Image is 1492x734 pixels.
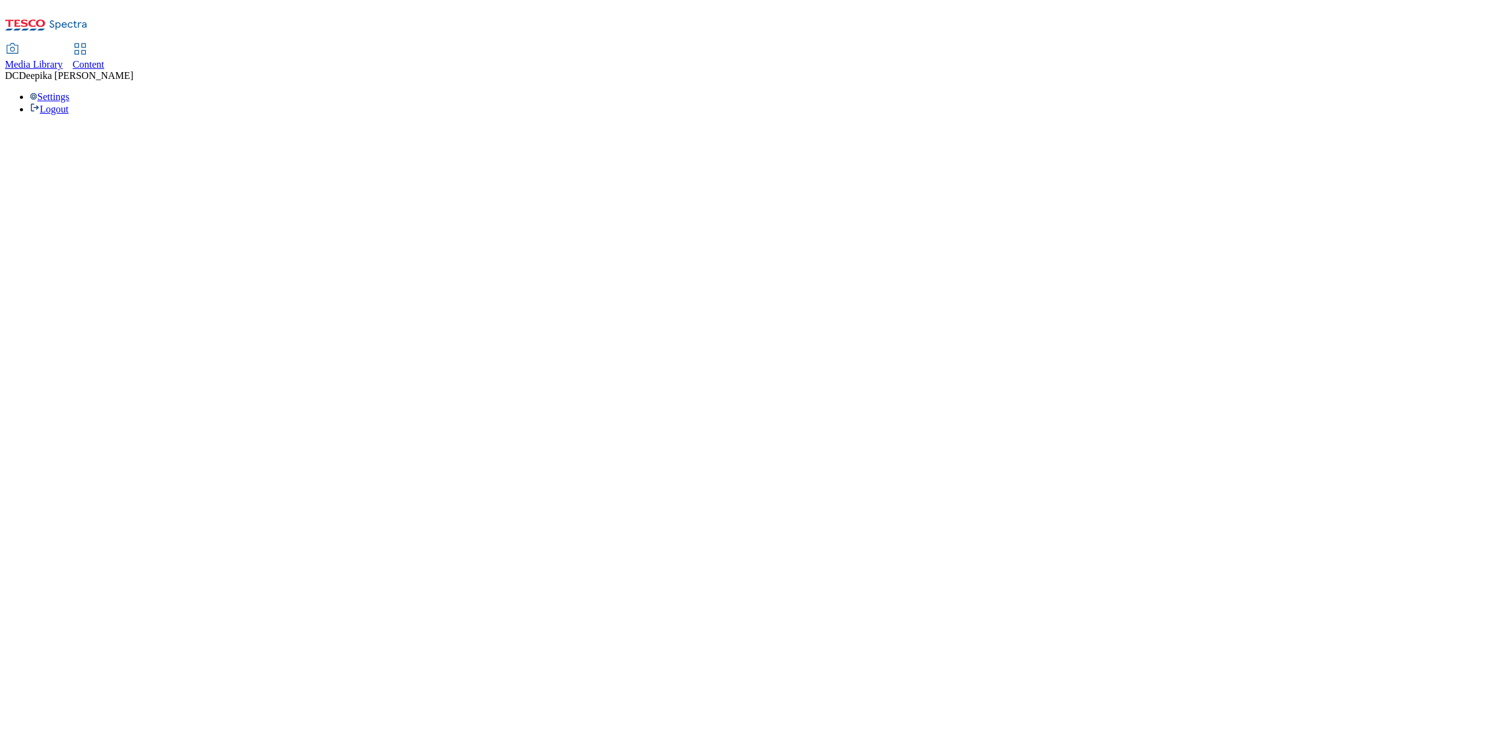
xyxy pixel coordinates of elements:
a: Settings [30,91,70,102]
span: Media Library [5,59,63,70]
span: Deepika [PERSON_NAME] [19,70,133,81]
a: Media Library [5,44,63,70]
a: Content [73,44,104,70]
span: Content [73,59,104,70]
a: Logout [30,104,68,114]
span: DC [5,70,19,81]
